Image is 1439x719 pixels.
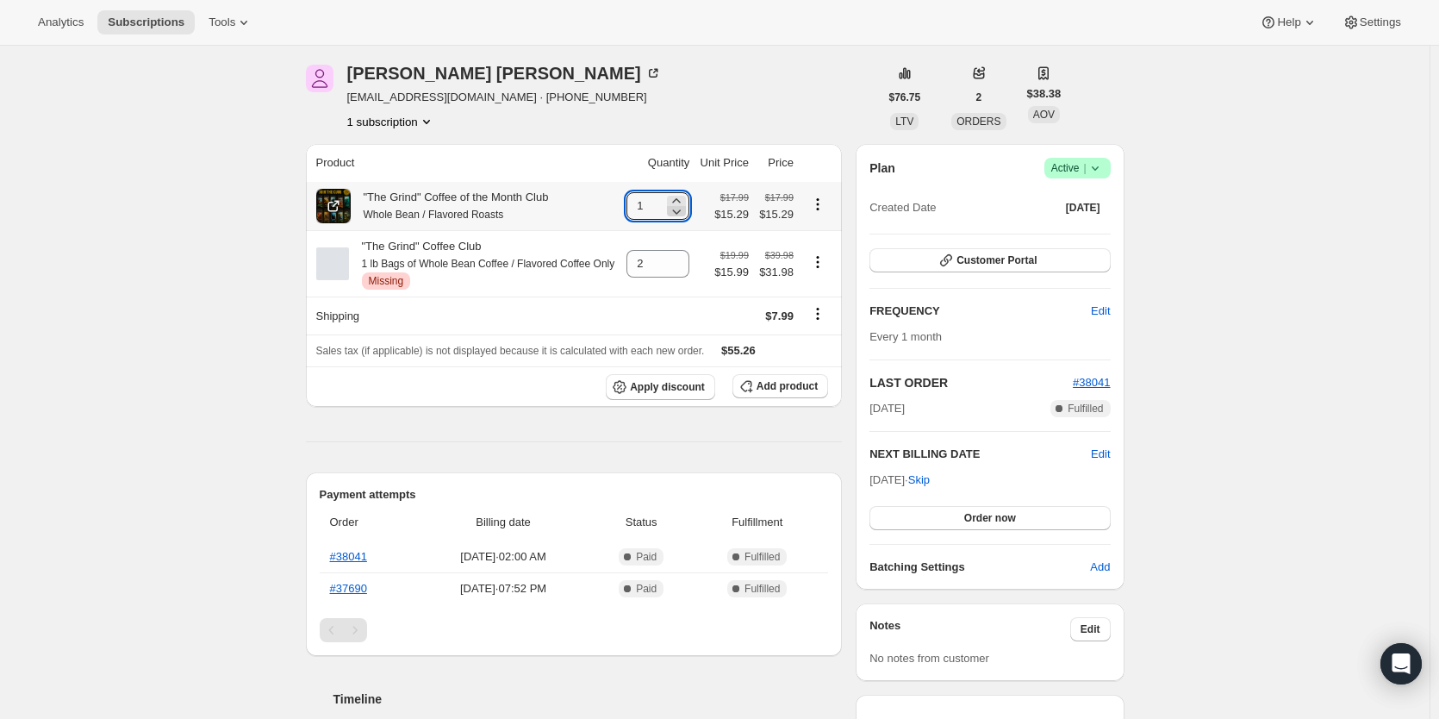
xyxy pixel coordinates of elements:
span: Edit [1081,622,1100,636]
button: Product actions [804,195,832,214]
button: [DATE] [1056,196,1111,220]
button: Apply discount [606,374,715,400]
span: Help [1277,16,1300,29]
span: $55.26 [721,344,756,357]
span: Kelly Godwin [306,65,333,92]
th: Shipping [306,297,621,334]
button: Skip [898,466,940,494]
button: Edit [1081,297,1120,325]
h2: LAST ORDER [869,374,1073,391]
a: #37690 [330,582,367,595]
nav: Pagination [320,618,829,642]
span: Billing date [420,514,586,531]
h2: Plan [869,159,895,177]
span: [DATE] · [869,473,930,486]
span: Active [1051,159,1104,177]
small: $17.99 [720,192,749,203]
button: Tools [198,10,263,34]
th: Unit Price [695,144,754,182]
span: Analytics [38,16,84,29]
button: Edit [1091,446,1110,463]
span: AOV [1033,109,1055,121]
span: $31.98 [759,264,794,281]
h2: NEXT BILLING DATE [869,446,1091,463]
span: Fulfilled [744,550,780,564]
small: $17.99 [765,192,794,203]
img: product img [316,189,351,223]
button: Customer Portal [869,248,1110,272]
button: Subscriptions [97,10,195,34]
span: $76.75 [889,91,921,104]
small: $39.98 [765,250,794,260]
span: $38.38 [1027,85,1062,103]
span: Every 1 month [869,330,942,343]
span: [DATE] · 07:52 PM [420,580,586,597]
button: Product actions [347,113,435,130]
h3: Notes [869,617,1070,641]
span: Paid [636,582,657,596]
span: $15.29 [759,206,794,223]
span: Edit [1091,303,1110,320]
span: Sales tax (if applicable) is not displayed because it is calculated with each new order. [316,345,705,357]
button: Shipping actions [804,304,832,323]
span: Customer Portal [956,253,1037,267]
button: Add product [732,374,828,398]
span: LTV [895,116,913,128]
button: Edit [1070,617,1111,641]
button: Order now [869,506,1110,530]
span: Apply discount [630,380,705,394]
span: [DATE] · 02:00 AM [420,548,586,566]
th: Order [320,503,416,541]
span: ORDERS [956,116,1000,128]
button: Settings [1332,10,1411,34]
small: $19.99 [720,250,749,260]
span: Skip [908,472,930,489]
th: Price [754,144,799,182]
span: Paid [636,550,657,564]
div: "The Grind" Coffee of the Month Club [351,189,549,223]
button: $76.75 [879,85,931,109]
span: $7.99 [765,309,794,322]
div: [PERSON_NAME] [PERSON_NAME] [347,65,662,82]
h6: Batching Settings [869,559,1090,576]
span: Status [596,514,686,531]
span: | [1083,161,1086,175]
small: 1 lb Bags of Whole Bean Coffee / Flavored Coffee Only [362,258,615,270]
button: Add [1080,553,1120,581]
span: [EMAIL_ADDRESS][DOMAIN_NAME] · [PHONE_NUMBER] [347,89,662,106]
h2: FREQUENCY [869,303,1091,320]
a: #38041 [1073,376,1110,389]
span: Add product [757,379,818,393]
div: "The Grind" Coffee Club [349,238,615,290]
th: Quantity [621,144,695,182]
a: #38041 [330,550,367,563]
span: Created Date [869,199,936,216]
button: Product actions [804,253,832,272]
h2: Payment attempts [320,486,829,503]
h2: Timeline [333,691,843,708]
button: Help [1249,10,1328,34]
span: Fulfillment [696,514,818,531]
span: Fulfilled [1068,402,1103,416]
span: Missing [369,274,404,288]
span: Tools [209,16,235,29]
button: Analytics [28,10,94,34]
button: #38041 [1073,374,1110,391]
span: No notes from customer [869,652,989,665]
small: Whole Bean / Flavored Roasts [364,209,504,221]
span: [DATE] [1066,201,1100,215]
span: $15.29 [714,206,749,223]
span: Settings [1360,16,1401,29]
span: Fulfilled [744,582,780,596]
span: 2 [976,91,982,104]
span: $15.99 [714,264,749,281]
span: Subscriptions [108,16,184,29]
button: 2 [966,85,993,109]
span: Add [1090,559,1110,576]
div: Open Intercom Messenger [1380,643,1422,685]
span: [DATE] [869,400,905,417]
th: Product [306,144,621,182]
span: Order now [964,511,1016,525]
